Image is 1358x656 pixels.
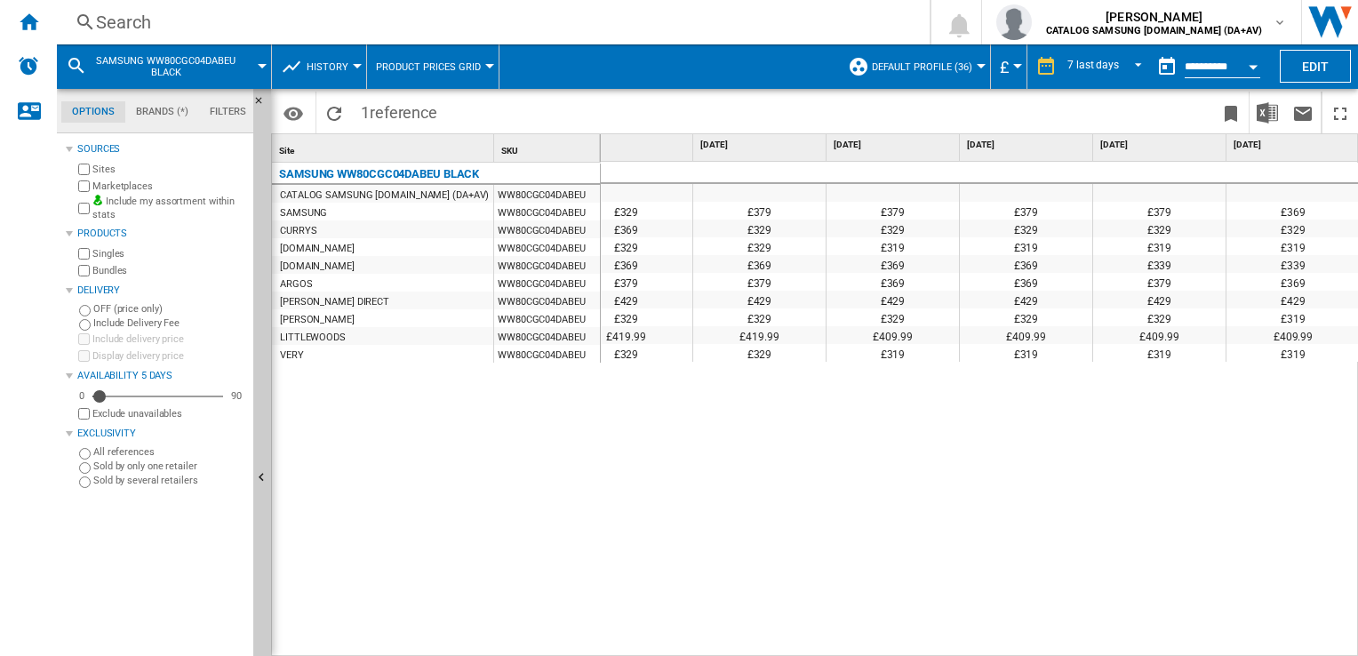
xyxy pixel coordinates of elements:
[560,291,692,308] div: £429
[79,462,91,474] input: Sold by only one retailer
[92,332,246,346] label: Include delivery price
[279,146,294,156] span: Site
[253,89,275,121] button: Hide
[697,134,826,156] div: [DATE]
[1093,220,1226,237] div: £329
[996,4,1032,40] img: profile.jpg
[280,222,316,240] div: CURRYS
[96,10,883,35] div: Search
[1046,25,1262,36] b: CATALOG SAMSUNG [DOMAIN_NAME] (DA+AV)
[376,61,481,73] span: Product prices grid
[78,333,90,345] input: Include delivery price
[307,61,348,73] span: History
[1100,139,1222,151] span: [DATE]
[18,55,39,76] img: alerts-logo.svg
[1234,139,1356,151] span: [DATE]
[1067,59,1119,71] div: 7 last days
[92,388,223,405] md-slider: Availability
[370,103,437,122] span: reference
[560,326,692,344] div: £419.99
[1280,50,1351,83] button: Edit
[276,134,493,162] div: Sort None
[78,180,90,192] input: Marketplaces
[494,203,600,220] div: WW80CGC04DABEU
[827,255,959,273] div: £369
[560,220,692,237] div: £369
[560,308,692,326] div: £329
[830,134,959,156] div: [DATE]
[93,316,246,330] label: Include Delivery Fee
[563,134,692,156] div: [DATE]
[700,139,822,151] span: [DATE]
[960,237,1092,255] div: £319
[960,220,1092,237] div: £329
[307,44,357,89] button: History
[963,134,1092,156] div: [DATE]
[280,258,355,276] div: [DOMAIN_NAME]
[199,101,257,123] md-tab-item: Filters
[1093,344,1226,362] div: £319
[1322,92,1358,133] button: Maximize
[94,55,237,78] span: SAMSUNG WW80CGC04DABEU BLACK
[560,202,692,220] div: £329
[1093,255,1226,273] div: £339
[316,92,352,133] button: Reload
[494,238,600,256] div: WW80CGC04DABEU
[560,255,692,273] div: £369
[693,273,826,291] div: £379
[78,164,90,175] input: Sites
[827,344,959,362] div: £319
[1093,308,1226,326] div: £329
[494,220,600,238] div: WW80CGC04DABEU
[494,345,600,363] div: WW80CGC04DABEU
[872,44,981,89] button: Default profile (36)
[560,344,692,362] div: £329
[376,44,490,89] button: Product prices grid
[991,44,1027,89] md-menu: Currency
[967,139,1089,151] span: [DATE]
[79,448,91,460] input: All references
[1097,134,1226,156] div: [DATE]
[827,308,959,326] div: £329
[693,308,826,326] div: £329
[281,44,357,89] div: History
[494,309,600,327] div: WW80CGC04DABEU
[1237,48,1269,80] button: Open calendar
[960,326,1092,344] div: £409.99
[94,44,255,89] button: SAMSUNG WW80CGC04DABEU BLACK
[1093,237,1226,255] div: £319
[276,134,493,162] div: Site Sort None
[498,134,600,162] div: SKU Sort None
[693,344,826,362] div: £329
[280,311,355,329] div: [PERSON_NAME]
[827,273,959,291] div: £369
[693,237,826,255] div: £329
[77,427,246,441] div: Exclusivity
[960,273,1092,291] div: £369
[1213,92,1249,133] button: Bookmark this report
[280,187,489,204] div: CATALOG SAMSUNG [DOMAIN_NAME] (DA+AV)
[693,326,826,344] div: £419.99
[77,142,246,156] div: Sources
[960,202,1092,220] div: £379
[827,237,959,255] div: £319
[93,445,246,459] label: All references
[75,389,89,403] div: 0
[693,291,826,308] div: £429
[280,204,327,222] div: SAMSUNG
[125,101,199,123] md-tab-item: Brands (*)
[77,227,246,241] div: Products
[960,344,1092,362] div: £319
[279,164,479,185] div: SAMSUNG WW80CGC04DABEU BLACK
[1285,92,1321,133] button: Send this report by email
[92,264,246,277] label: Bundles
[501,146,518,156] span: SKU
[92,407,246,420] label: Exclude unavailables
[848,44,981,89] div: Default profile (36)
[498,134,600,162] div: Sort None
[494,185,600,203] div: WW80CGC04DABEU
[1000,44,1018,89] button: £
[834,139,955,151] span: [DATE]
[93,302,246,316] label: OFF (price only)
[693,255,826,273] div: £369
